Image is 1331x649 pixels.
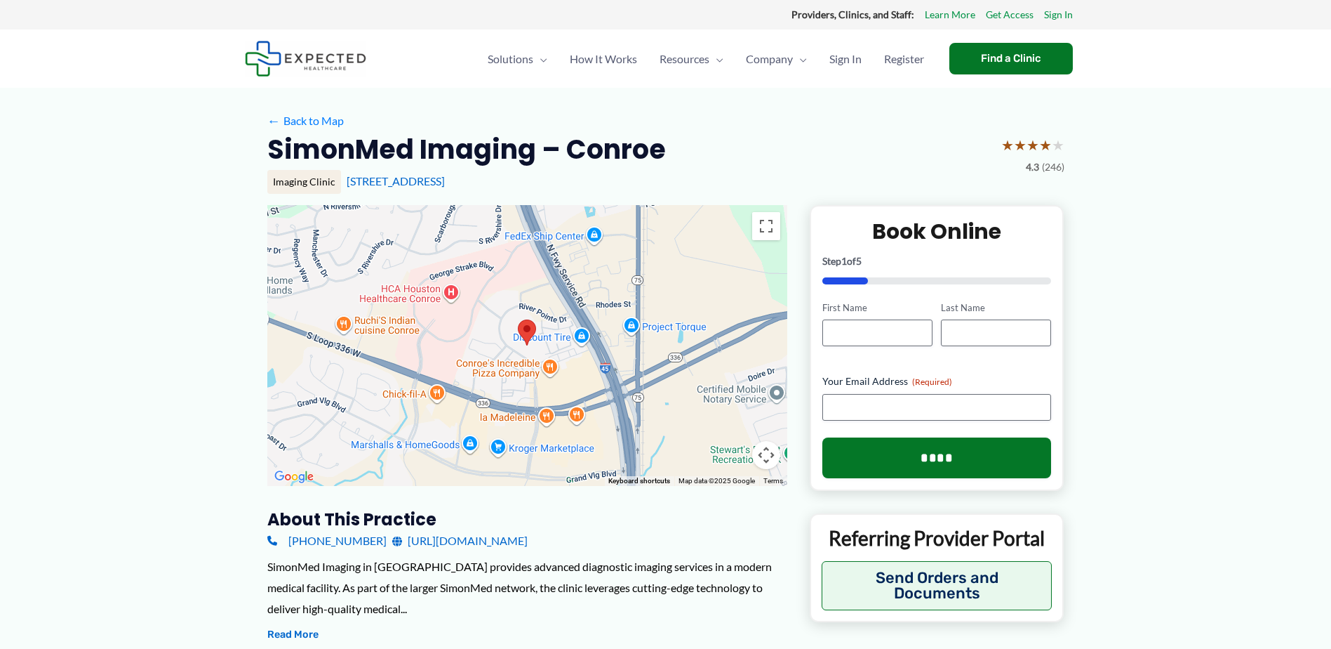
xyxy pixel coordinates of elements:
[1042,158,1064,176] span: (246)
[941,301,1051,315] label: Last Name
[912,376,952,387] span: (Required)
[822,374,1052,388] label: Your Email Address
[678,477,755,485] span: Map data ©2025 Google
[925,6,975,24] a: Learn More
[1026,132,1039,158] span: ★
[476,34,935,84] nav: Primary Site Navigation
[746,34,793,84] span: Company
[822,218,1052,245] h2: Book Online
[752,212,780,240] button: Toggle fullscreen view
[392,530,528,551] a: [URL][DOMAIN_NAME]
[735,34,818,84] a: CompanyMenu Toggle
[752,441,780,469] button: Map camera controls
[1039,132,1052,158] span: ★
[709,34,723,84] span: Menu Toggle
[884,34,924,84] span: Register
[570,34,637,84] span: How It Works
[763,477,783,485] a: Terms (opens in new tab)
[660,34,709,84] span: Resources
[1052,132,1064,158] span: ★
[648,34,735,84] a: ResourcesMenu Toggle
[267,110,344,131] a: ←Back to Map
[608,476,670,486] button: Keyboard shortcuts
[267,627,319,643] button: Read More
[476,34,559,84] a: SolutionsMenu Toggle
[873,34,935,84] a: Register
[986,6,1034,24] a: Get Access
[822,561,1052,610] button: Send Orders and Documents
[267,556,787,619] div: SimonMed Imaging in [GEOGRAPHIC_DATA] provides advanced diagnostic imaging services in a modern m...
[245,41,366,77] img: Expected Healthcare Logo - side, dark font, small
[1044,6,1073,24] a: Sign In
[1001,132,1014,158] span: ★
[267,114,281,127] span: ←
[271,468,317,486] img: Google
[818,34,873,84] a: Sign In
[1026,158,1039,176] span: 4.3
[793,34,807,84] span: Menu Toggle
[559,34,648,84] a: How It Works
[822,256,1052,266] p: Step of
[488,34,533,84] span: Solutions
[822,301,932,315] label: First Name
[791,8,914,20] strong: Providers, Clinics, and Staff:
[841,255,847,267] span: 1
[949,43,1073,74] a: Find a Clinic
[267,132,666,166] h2: SimonMed Imaging – Conroe
[829,34,862,84] span: Sign In
[267,509,787,530] h3: About this practice
[271,468,317,486] a: Open this area in Google Maps (opens a new window)
[267,170,341,194] div: Imaging Clinic
[1014,132,1026,158] span: ★
[822,525,1052,551] p: Referring Provider Portal
[856,255,862,267] span: 5
[347,174,445,188] a: [STREET_ADDRESS]
[267,530,387,551] a: [PHONE_NUMBER]
[533,34,547,84] span: Menu Toggle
